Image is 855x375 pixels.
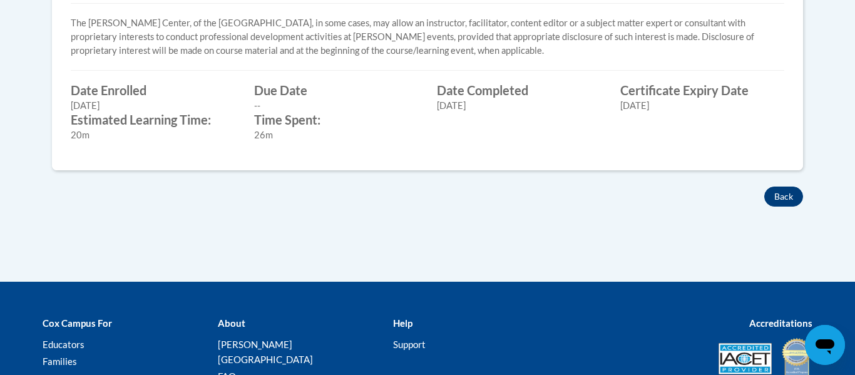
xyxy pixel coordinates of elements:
div: 26m [254,128,419,142]
label: Date Enrolled [71,83,235,97]
a: Support [393,339,426,350]
div: -- [254,99,419,113]
label: Due Date [254,83,419,97]
b: About [218,317,245,329]
a: [PERSON_NAME][GEOGRAPHIC_DATA] [218,339,313,365]
div: 20m [71,128,235,142]
iframe: Button to launch messaging window [805,325,845,365]
p: The [PERSON_NAME] Center, of the [GEOGRAPHIC_DATA], in some cases, may allow an instructor, facil... [71,16,784,58]
label: Time Spent: [254,113,419,126]
b: Help [393,317,412,329]
b: Accreditations [749,317,812,329]
label: Estimated Learning Time: [71,113,235,126]
a: Educators [43,339,84,350]
button: Back [764,187,803,207]
div: [DATE] [71,99,235,113]
b: Cox Campus For [43,317,112,329]
div: [DATE] [620,99,785,113]
label: Date Completed [437,83,602,97]
label: Certificate Expiry Date [620,83,785,97]
a: Families [43,356,77,367]
img: Accredited IACET® Provider [719,343,772,374]
div: [DATE] [437,99,602,113]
